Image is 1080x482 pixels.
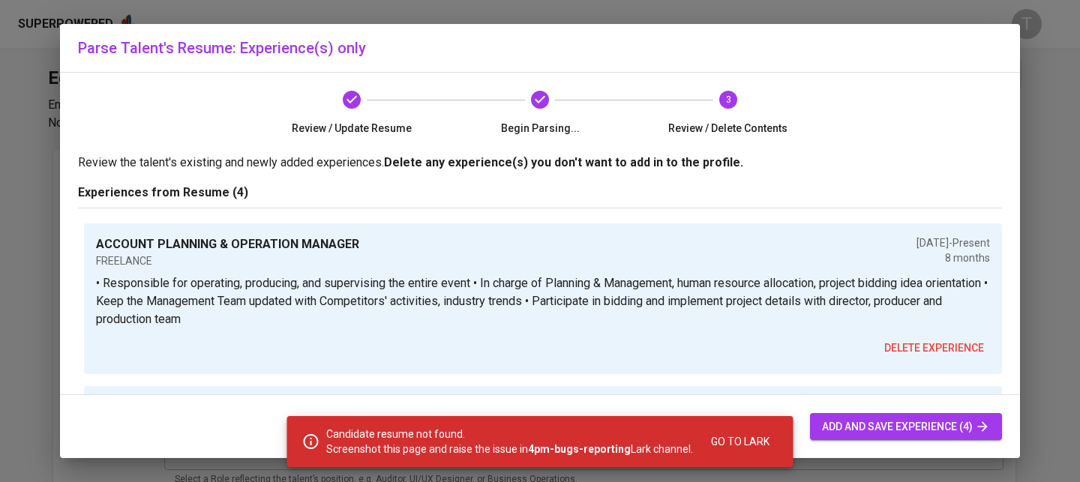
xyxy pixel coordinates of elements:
[810,413,1002,441] button: add and save experience (4)
[878,334,990,362] button: delete experience
[528,443,631,455] b: 4pm-bugs-reporting
[78,154,1002,172] p: Review the talent's existing and newly added experiences.
[640,121,816,136] span: Review / Delete Contents
[916,235,990,250] p: [DATE] - Present
[326,427,693,457] p: Candidate resume not found. Screenshot this page and raise the issue in Lark channel.
[884,339,984,358] span: delete experience
[78,184,1002,202] p: Experiences from Resume (4)
[96,274,990,328] p: • Responsible for operating, producing, and supervising the entire event • In charge of Planning ...
[452,121,628,136] span: Begin Parsing...
[711,433,769,451] span: Go to Lark
[264,121,440,136] span: Review / Update Resume
[78,36,1002,60] h6: Parse Talent's Resume: Experience(s) only
[384,155,743,169] b: Delete any experience(s) you don't want to add in to the profile.
[916,250,990,265] p: 8 months
[822,418,990,436] span: add and save experience (4)
[96,235,359,253] p: ACCOUNT PLANNING & OPERATION MANAGER
[96,253,359,268] p: FREELANCE
[725,94,730,105] text: 3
